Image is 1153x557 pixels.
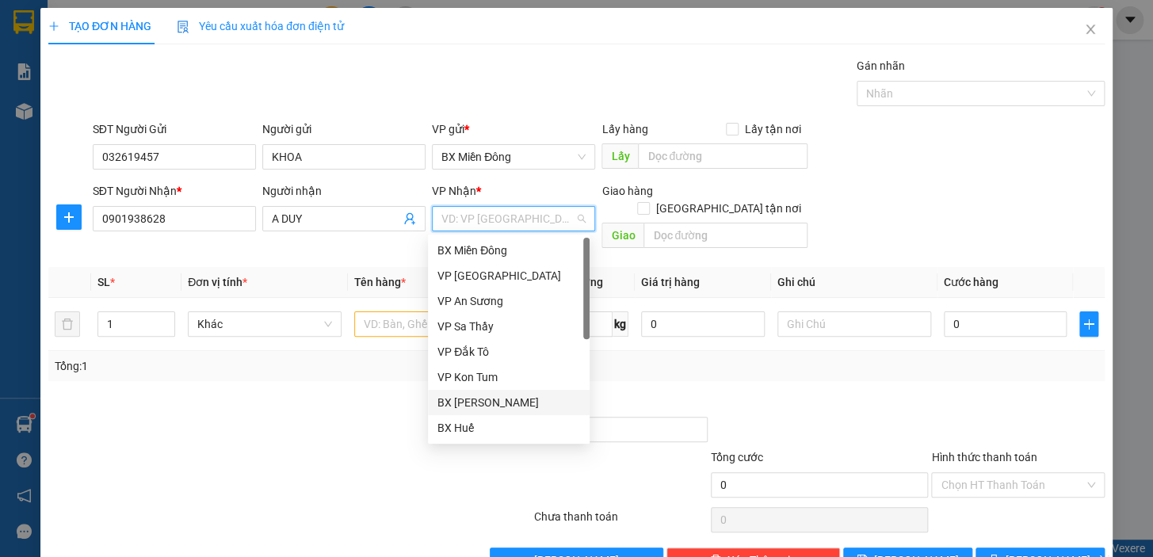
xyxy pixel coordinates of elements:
button: plus [56,204,82,230]
input: Dọc đường [638,143,807,169]
span: Đơn vị tính [188,276,247,288]
span: Tên hàng [354,276,406,288]
div: VP An Sương [437,292,580,310]
div: VP Sa Thầy [437,318,580,335]
span: close [1084,23,1097,36]
span: Giao [601,223,643,248]
div: VP gửi [432,120,595,138]
span: VP Nhận [432,185,476,197]
span: [GEOGRAPHIC_DATA] tận nơi [650,200,807,217]
span: Lấy hàng [601,123,647,135]
div: VP Kon Tum [428,364,590,390]
input: 0 [641,311,765,337]
div: PHƯƠNG NAM FOOD [13,52,124,90]
div: VP An Sương [428,288,590,314]
label: Gán nhãn [857,59,905,72]
div: VP [GEOGRAPHIC_DATA] [437,267,580,284]
div: BX Phạm Văn Đồng [428,390,590,415]
span: Yêu cầu xuất hóa đơn điện tử [177,20,344,32]
div: SĐT Người Gửi [93,120,256,138]
div: Chưa thanh toán [533,508,709,536]
div: 0937550843 [13,90,124,112]
span: Tổng cước [711,451,763,464]
div: Người gửi [262,120,426,138]
div: VP Kon Tum [437,368,580,386]
div: Người nhận [262,182,426,200]
div: VP Đắk Tô [428,339,590,364]
span: Nhận: [136,15,174,32]
input: Ghi Chú [777,311,931,337]
th: Ghi chú [771,267,937,298]
span: plus [57,211,81,223]
div: BX Huế [437,419,580,437]
div: Tổng: 1 [55,357,446,375]
span: Lấy tận nơi [739,120,807,138]
label: Hình thức thanh toán [931,451,1037,464]
span: kg [613,311,628,337]
span: Giao hàng [601,185,652,197]
input: VD: Bàn, Ghế [354,311,508,337]
input: Dọc đường [643,223,807,248]
div: BX Huế [428,415,590,441]
div: BX [PERSON_NAME] [136,13,263,52]
span: Cước hàng [944,276,998,288]
div: BX [PERSON_NAME] [437,394,580,411]
span: plus [1080,318,1098,330]
div: 0793066262 [136,90,263,112]
span: SL [97,276,110,288]
div: VP Đắk Tô [437,343,580,361]
button: plus [1079,311,1098,337]
span: TẠO ĐƠN HÀNG [48,20,151,32]
span: Lấy [601,143,638,169]
div: BX Miền Đông [13,13,124,52]
span: BX Miền Đông [441,145,586,169]
div: SĐT Người Nhận [93,182,256,200]
img: icon [177,21,189,33]
div: VP Sa Thầy [428,314,590,339]
div: BX Miền Đông [437,242,580,259]
button: delete [55,311,80,337]
span: user-add [403,212,416,225]
span: Gửi: [13,15,38,32]
span: plus [48,21,59,32]
div: [PERSON_NAME] TC [136,52,263,90]
button: Close [1068,8,1113,52]
span: Khác [197,312,332,336]
div: BX Miền Đông [428,238,590,263]
span: Giá trị hàng [641,276,700,288]
div: VP Đà Nẵng [428,263,590,288]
